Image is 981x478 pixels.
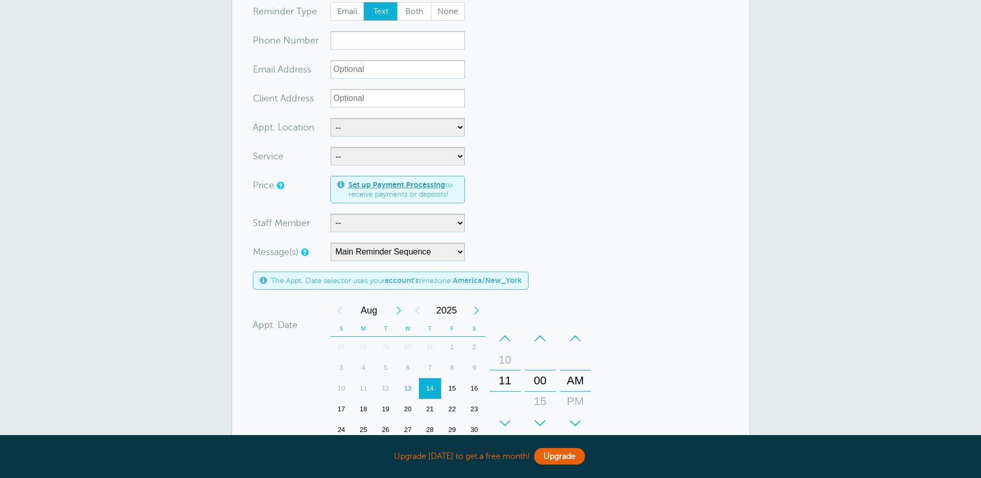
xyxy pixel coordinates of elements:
div: Thursday, August 14 [419,378,441,399]
div: 28 [352,337,374,357]
div: AM [563,370,588,391]
span: Email [331,3,364,20]
div: Thursday, August 28 [419,420,441,440]
div: 29 [374,337,397,357]
div: Saturday, August 30 [463,420,486,440]
div: 2 [463,337,486,357]
th: W [397,321,419,337]
div: 14 [419,378,441,399]
div: 27 [330,337,353,357]
div: Saturday, August 2 [463,337,486,357]
div: Hours [490,328,521,434]
div: Next Year [467,300,486,321]
div: 6 [397,357,419,378]
span: il Add [271,65,295,74]
label: Staff Member [253,218,310,228]
div: Upgrade [DATE] to get a free month! [232,445,749,468]
div: 11 [493,370,518,391]
span: None [431,3,464,20]
div: Thursday, August 7 [419,357,441,378]
label: Client Address [253,94,314,103]
div: ress [253,60,330,79]
div: Wednesday, August 27 [397,420,419,440]
span: Both [398,3,431,20]
b: account's [385,276,419,285]
span: to receive payments or deposits! [349,181,458,199]
input: Optional [330,60,465,79]
a: Simple templates and custom messages will use the reminder schedule set under Settings > Reminder... [301,249,307,256]
label: Both [397,2,431,21]
div: Monday, August 18 [352,399,374,420]
span: August [349,300,389,321]
div: Sunday, August 24 [330,420,353,440]
th: T [374,321,397,337]
label: Service [253,152,283,161]
div: Friday, August 29 [441,420,463,440]
b: America/New_York [453,276,522,285]
div: Saturday, August 9 [463,357,486,378]
a: Set up Payment Processing [349,181,445,189]
div: 15 [441,378,463,399]
label: Appt. Location [253,123,314,132]
div: Friday, August 1 [441,337,463,357]
span: Text [364,3,397,20]
div: Tuesday, July 29 [374,337,397,357]
div: 20 [397,399,419,420]
div: 31 [419,337,441,357]
div: 19 [374,399,397,420]
div: Next Month [389,300,408,321]
div: Tuesday, August 12 [374,378,397,399]
div: Thursday, July 31 [419,337,441,357]
div: 10 [330,378,353,399]
div: 5 [374,357,397,378]
div: 4 [352,357,374,378]
label: Reminder Type [253,7,317,16]
div: 30 [528,412,553,432]
div: 27 [397,420,419,440]
div: Tuesday, August 19 [374,399,397,420]
div: 12 [374,378,397,399]
div: mber [253,31,330,50]
div: Monday, July 28 [352,337,374,357]
div: 10 [493,350,518,370]
div: Sunday, July 27 [330,337,353,357]
th: T [419,321,441,337]
div: 25 [352,420,374,440]
div: 26 [374,420,397,440]
div: PM [563,391,588,412]
div: 29 [441,420,463,440]
label: Message(s) [253,247,298,257]
div: 8 [441,357,463,378]
div: 00 [528,370,553,391]
div: Friday, August 15 [441,378,463,399]
th: F [441,321,463,337]
div: 30 [463,420,486,440]
th: S [463,321,486,337]
div: Minutes [525,328,556,434]
div: Saturday, August 23 [463,399,486,420]
div: 15 [528,391,553,412]
div: Previous Month [330,300,349,321]
div: Wednesday, August 6 [397,357,419,378]
div: Wednesday, August 20 [397,399,419,420]
div: 3 [330,357,353,378]
div: 24 [330,420,353,440]
span: Ema [253,65,271,74]
div: Monday, August 4 [352,357,374,378]
div: Monday, August 25 [352,420,374,440]
div: Sunday, August 17 [330,399,353,420]
div: 17 [330,399,353,420]
div: Wednesday, July 30 [397,337,419,357]
span: Pho [253,36,270,45]
label: Text [364,2,398,21]
label: Appt. Date [253,320,297,330]
label: Price [253,181,274,190]
div: Monday, August 11 [352,378,374,399]
div: 11 [352,378,374,399]
th: S [330,321,353,337]
div: Previous Year [408,300,427,321]
label: None [431,2,465,21]
div: Tuesday, August 26 [374,420,397,440]
div: 16 [463,378,486,399]
div: Sunday, August 10 [330,378,353,399]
